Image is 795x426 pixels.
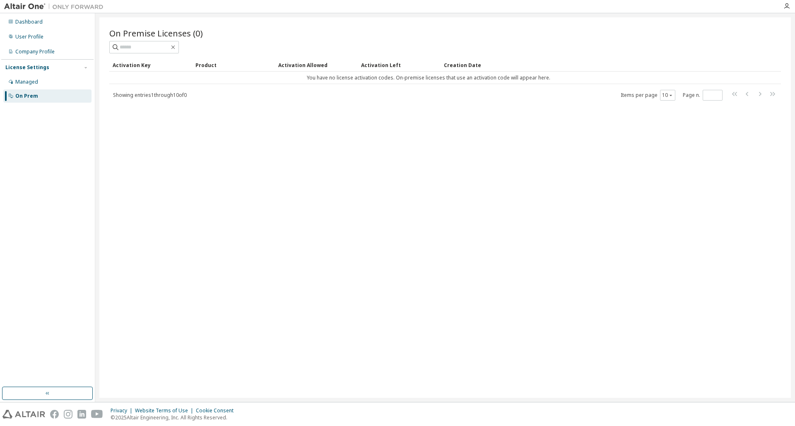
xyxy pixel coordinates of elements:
[2,410,45,419] img: altair_logo.svg
[113,58,189,72] div: Activation Key
[278,58,354,72] div: Activation Allowed
[109,27,203,39] span: On Premise Licenses (0)
[662,92,673,99] button: 10
[15,93,38,99] div: On Prem
[196,407,238,414] div: Cookie Consent
[195,58,272,72] div: Product
[621,90,675,101] span: Items per page
[15,34,43,40] div: User Profile
[113,91,187,99] span: Showing entries 1 through 10 of 0
[111,407,135,414] div: Privacy
[64,410,72,419] img: instagram.svg
[135,407,196,414] div: Website Terms of Use
[109,72,748,84] td: You have no license activation codes. On-premise licenses that use an activation code will appear...
[77,410,86,419] img: linkedin.svg
[91,410,103,419] img: youtube.svg
[5,64,49,71] div: License Settings
[444,58,744,72] div: Creation Date
[15,48,55,55] div: Company Profile
[683,90,723,101] span: Page n.
[4,2,108,11] img: Altair One
[15,19,43,25] div: Dashboard
[50,410,59,419] img: facebook.svg
[111,414,238,421] p: © 2025 Altair Engineering, Inc. All Rights Reserved.
[361,58,437,72] div: Activation Left
[15,79,38,85] div: Managed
